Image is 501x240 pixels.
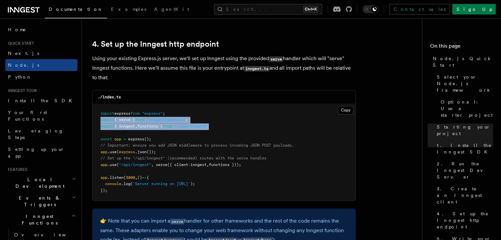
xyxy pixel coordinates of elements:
[430,53,493,71] a: Node.js Quick Start
[128,137,144,141] span: express
[100,156,266,160] span: // Set up the "/api/inngest" (recommended) routes with the serve handler
[150,2,193,18] a: AgentKit
[5,47,77,59] a: Next.js
[100,150,107,154] span: app
[174,124,209,129] span: "./src/inngest"
[8,147,65,158] span: Setting up your app
[147,150,156,154] span: ());
[144,137,151,141] span: ();
[434,121,493,139] a: Starting your project
[5,213,71,226] span: Inngest Functions
[100,188,107,193] span: });
[154,7,189,12] span: AgentKit
[5,125,77,143] a: Leveraging Steps
[107,162,117,167] span: .use
[8,110,47,122] span: Your first Functions
[5,71,77,83] a: Python
[98,95,121,99] code: ./index.ts
[100,175,107,180] span: app
[244,66,269,71] code: inngest.ts
[441,99,493,118] span: Optional: Use a starter project
[5,167,27,172] span: Features
[8,128,64,140] span: Leveraging Steps
[338,106,353,114] button: Copy
[137,175,142,180] span: ()
[207,162,209,167] span: ,
[434,208,493,233] a: 4. Set up the Inngest http endpoint
[135,124,137,129] span: ,
[5,210,77,229] button: Inngest Functions
[107,150,117,154] span: .use
[170,219,184,224] code: serve
[114,111,130,116] span: express
[437,185,493,205] span: 3. Create an Inngest client
[14,232,82,237] span: Overview
[100,137,112,141] span: const
[130,111,140,116] span: from
[107,2,150,18] a: Examples
[163,124,172,129] span: from
[114,117,135,122] span: { serve }
[214,4,322,14] button: Search...Ctrl+K
[100,111,114,116] span: import
[142,111,163,116] span: "express"
[121,181,130,186] span: .log
[433,55,493,68] span: Node.js Quick Start
[147,175,149,180] span: {
[437,160,493,180] span: 2. Run the Inngest Dev Server
[437,74,493,93] span: Select your Node.js framework
[438,96,493,121] a: Optional: Use a starter project
[5,195,72,208] span: Events & Triggers
[142,175,147,180] span: =>
[5,88,37,93] span: Inngest tour
[100,143,294,148] span: // Important: ensure you add JSON middleware to process incoming JSON POST payloads.
[133,181,190,186] span: 'Server running on [URL]'
[5,192,77,210] button: Events & Triggers
[135,150,147,154] span: .json
[126,175,135,180] span: 3000
[117,162,119,167] span: (
[107,175,124,180] span: .listen
[124,175,126,180] span: (
[105,181,121,186] span: console
[389,4,450,14] a: Contact sales
[430,42,493,53] h4: On this page
[114,137,121,141] span: app
[100,117,114,122] span: import
[452,4,496,14] a: Sign Up
[5,143,77,162] a: Setting up your app
[135,175,137,180] span: ,
[186,117,188,122] span: ;
[5,176,72,189] span: Local Development
[190,181,195,186] span: );
[437,124,493,137] span: Starting your project
[119,162,151,167] span: "/api/inngest"
[434,71,493,96] a: Select your Node.js framework
[303,6,318,12] kbd: Ctrl+K
[190,162,207,167] span: inngest
[8,26,26,33] span: Home
[269,56,283,62] code: serve
[119,150,135,154] span: express
[5,24,77,36] a: Home
[49,7,103,12] span: Documentation
[45,2,107,18] a: Documentation
[5,107,77,125] a: Your first Functions
[8,62,39,68] span: Node.js
[437,210,493,230] span: 4. Set up the Inngest http endpoint
[92,39,219,49] a: 4. Set up the Inngest http endpoint
[135,117,144,122] span: from
[156,162,167,167] span: serve
[5,95,77,107] a: Install the SDK
[434,158,493,183] a: 2. Run the Inngest Dev Server
[434,183,493,208] a: 3. Create an Inngest client
[117,150,119,154] span: (
[170,218,184,224] a: serve
[5,41,34,46] span: Quick start
[8,98,76,103] span: Install the SDK
[8,51,39,56] span: Next.js
[5,174,77,192] button: Local Development
[100,124,114,129] span: import
[111,7,146,12] span: Examples
[137,124,163,129] span: functions }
